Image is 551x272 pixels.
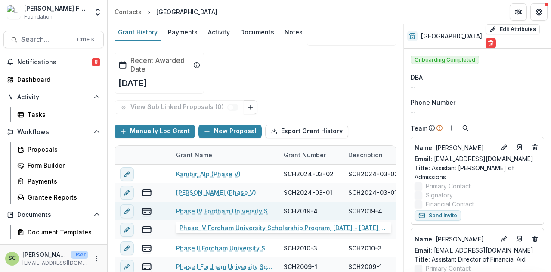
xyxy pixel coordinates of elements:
div: Activity [204,26,233,38]
a: Payments [164,24,201,41]
button: View Sub Linked Proposals (0) [115,100,244,114]
a: Proposals [14,142,104,156]
button: view-payments [142,261,152,272]
div: Documents [237,26,278,38]
h2: [GEOGRAPHIC_DATA] [421,33,482,40]
div: SCH2024-03-01 [284,188,332,197]
a: Activity [204,24,233,41]
div: Description [343,146,408,164]
div: Grant Number [279,150,331,159]
div: Grant Number [279,146,343,164]
button: Edit [499,142,509,153]
div: Grant Name [171,146,279,164]
span: Financial Contact [426,200,474,209]
div: Payments [164,26,201,38]
div: Ctrl + K [75,35,96,44]
span: DBA [411,73,423,82]
div: Payments [28,177,97,186]
div: [GEOGRAPHIC_DATA] [156,7,217,16]
div: Proposals [28,145,97,154]
a: Phase I Fordham University Scholarship - 13508879 [176,262,273,271]
a: Contacts [111,6,145,18]
a: Documents [237,24,278,41]
div: SCH2009-1 [348,262,382,271]
button: Link Grants [244,100,257,114]
a: Name: [PERSON_NAME] [415,143,495,152]
span: Name : [415,235,434,243]
button: New Proposal [198,125,262,138]
a: Go to contact [513,141,526,154]
p: User [71,251,88,259]
button: More [92,253,102,264]
p: [PERSON_NAME] [415,234,495,244]
a: Payments [14,174,104,188]
div: SCH2014-3 [284,225,318,234]
div: SCH2010-3 [348,244,382,253]
p: [EMAIL_ADDRESS][DOMAIN_NAME] [22,259,88,267]
a: Email: [EMAIL_ADDRESS][DOMAIN_NAME] [415,246,533,255]
span: Documents [17,211,90,219]
button: Delete [486,38,496,48]
a: Grant History [115,24,161,41]
span: 8 [92,58,100,66]
p: Assistant [PERSON_NAME] of Admissions [415,163,540,181]
button: view-payments [142,243,152,253]
span: Activity [17,94,90,101]
p: Assistant Director of Financial Aid [415,255,540,264]
span: Title : [415,256,430,263]
a: Form Builder [14,158,104,172]
a: Document Templates [14,225,104,239]
a: Grantee Reports [14,190,104,204]
span: Signatory [426,191,453,200]
div: -- [411,82,544,91]
div: Description [343,150,388,159]
div: Sandra Ching [9,256,16,261]
span: Name : [415,144,434,151]
span: Email: [415,247,432,254]
div: SCH2019-4 [284,206,318,216]
a: Tasks [14,107,104,122]
div: Tasks [28,110,97,119]
h2: Recent Awarded Date [130,56,190,73]
button: Open Contacts [3,243,104,256]
button: view-payments [142,206,152,216]
div: Dashboard [17,75,97,84]
a: Phase IV Fordham University Scholarship Program, [DATE] - [DATE] - 55878667 [176,206,273,216]
a: Kanibir, Alp (Phase V) [176,169,241,178]
button: Edit Attributes [486,24,540,34]
a: Dashboard [3,72,104,87]
div: Contacts [115,7,142,16]
a: Phase III Fordham University Scholarship Program, [DATE] - [DATE] - 16289865 [176,225,273,234]
button: Edit [499,234,509,244]
nav: breadcrumb [111,6,221,18]
p: View Sub Linked Proposals ( 0 ) [130,103,227,111]
button: view-payments [142,224,152,234]
button: Partners [510,3,527,21]
span: Foundation [24,13,53,21]
span: Email: [415,155,432,163]
button: Add [446,123,457,133]
div: Notes [281,26,306,38]
span: Phone Number [411,98,455,107]
div: SCH2024-03-01 [348,188,397,197]
p: Team [411,124,427,133]
button: edit [120,185,134,199]
div: SCH2009-1 [284,262,317,271]
button: Search [460,123,471,133]
div: SCH2019-4 [348,206,382,216]
div: SCH2024-03-02 [348,169,398,178]
p: [DATE] [118,77,147,90]
p: [PERSON_NAME] [22,250,67,259]
a: Notes [281,24,306,41]
p: [PERSON_NAME] [415,143,495,152]
button: view-payments [142,187,152,197]
button: Open Workflows [3,125,104,139]
a: [PERSON_NAME] (Phase V) [176,188,256,197]
div: Grantee Reports [28,193,97,202]
button: Manually Log Grant [115,125,195,138]
button: edit [120,241,134,255]
button: Deletes [530,142,540,153]
a: Email: [EMAIL_ADDRESS][DOMAIN_NAME] [415,154,533,163]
